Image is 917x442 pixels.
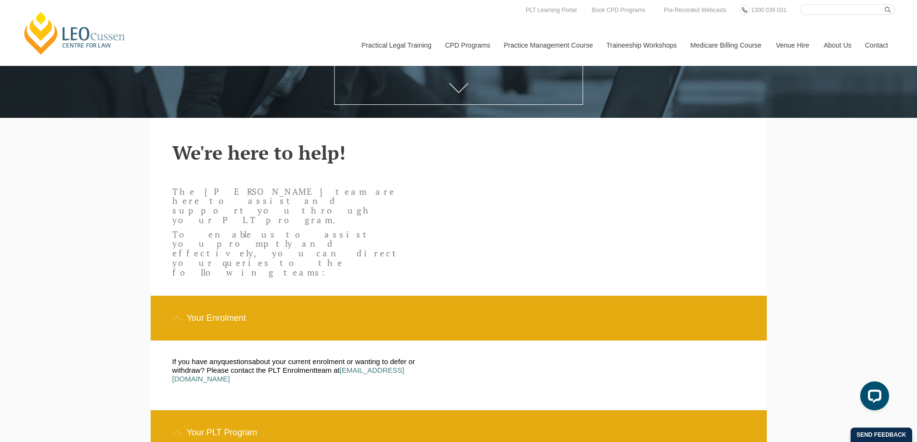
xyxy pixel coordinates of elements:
[221,357,248,366] span: question
[172,142,745,163] h2: We're here to help!
[683,25,769,66] a: Medicare Billing Course
[661,5,729,15] a: Pre-Recorded Webcasts
[211,366,315,374] span: lease contact the PLT Enrolment
[248,357,252,366] span: s
[589,5,647,15] a: Book CPD Programs
[22,11,128,56] a: [PERSON_NAME] Centre for Law
[599,25,683,66] a: Traineeship Workshops
[315,366,317,374] span: t
[172,357,415,374] span: about your current enrolment or wanting to defer or withdraw
[769,25,816,66] a: Venue Hire
[816,25,858,66] a: About Us
[207,366,211,374] span: P
[858,25,895,66] a: Contact
[438,25,496,66] a: CPD Programs
[172,230,402,278] p: To enable us to assist you promptly and effectively, you can direct your queries to the following...
[172,366,404,383] a: [EMAIL_ADDRESS][DOMAIN_NAME]
[852,378,893,418] iframe: LiveChat chat widget
[497,25,599,66] a: Practice Management Course
[751,7,786,13] span: 1300 039 031
[151,296,767,341] div: Your Enrolment
[201,366,205,374] span: ?
[523,5,579,15] a: PLT Learning Portal
[749,5,788,15] a: 1300 039 031
[172,187,402,225] p: The [PERSON_NAME] team are here to assist and support you through your PLT program.
[318,366,340,374] span: eam at
[172,357,221,366] span: If you have any
[354,25,438,66] a: Practical Legal Training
